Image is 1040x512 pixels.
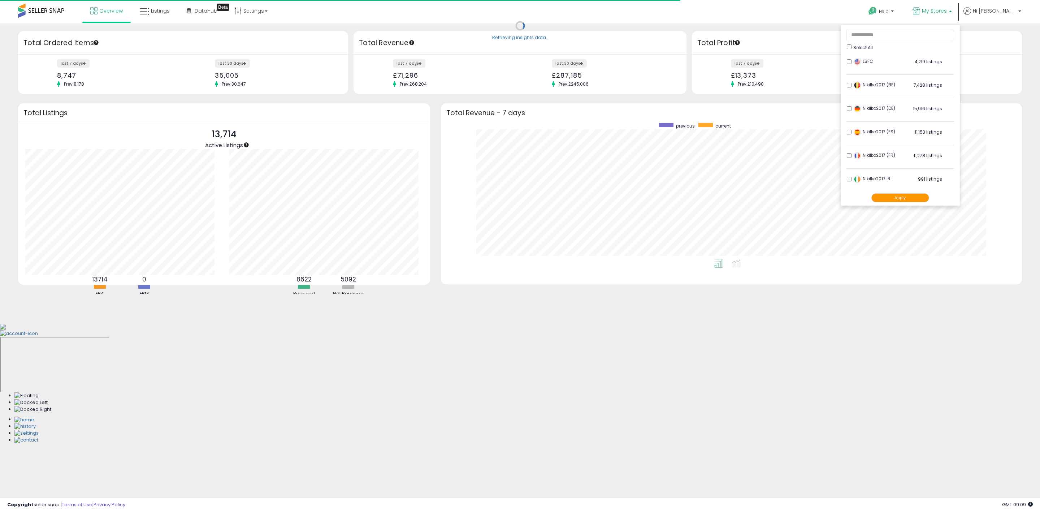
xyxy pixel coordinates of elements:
div: FBA [78,291,121,297]
div: Tooltip anchor [243,142,250,148]
span: previous [676,123,695,129]
div: £13,373 [731,72,851,79]
span: Nikilko2017 (FR) [854,152,895,158]
a: Help [863,1,901,23]
div: 35,005 [215,72,335,79]
img: germany.png [854,105,861,112]
img: Floating [14,392,39,399]
label: last 30 days [215,59,250,68]
img: france.png [854,152,861,159]
span: DataHub [195,7,217,14]
label: last 7 days [393,59,425,68]
div: Tooltip anchor [217,4,229,11]
b: 8622 [296,275,312,284]
div: FBM [122,291,166,297]
img: Contact [14,437,38,444]
label: last 7 days [731,59,763,68]
span: Prev: 30,647 [218,81,250,87]
div: Retrieving insights data.. [492,35,548,41]
span: Prev: £68,204 [396,81,430,87]
span: current [715,123,731,129]
b: 5092 [341,275,356,284]
span: Nikilko2017 (DE) [854,105,895,111]
a: Hi [PERSON_NAME] [963,7,1021,23]
span: Nikilko2017 (BE) [854,82,895,88]
span: 991 listings [918,176,942,182]
span: Prev: 8,178 [60,81,88,87]
h3: Total Ordered Items [23,38,343,48]
label: last 7 days [57,59,90,68]
b: 13714 [92,275,108,284]
p: 13,714 [205,128,243,141]
div: £71,296 [393,72,515,79]
h3: Total Listings [23,110,425,116]
span: Nikilko2017 IR [854,176,890,182]
span: Nikilko2017 (ES) [854,129,895,135]
img: History [14,423,36,430]
span: 11,153 listings [915,129,942,135]
h3: Total Revenue [359,38,681,48]
img: Settings [14,430,39,437]
div: Tooltip anchor [408,39,415,46]
span: Help [879,8,889,14]
img: spain.png [854,129,861,136]
span: 15,916 listings [913,106,942,112]
img: Docked Left [14,399,48,406]
i: Get Help [868,7,877,16]
span: 4,219 listings [915,59,942,65]
span: My Stores [922,7,947,14]
span: 11,278 listings [914,152,942,159]
img: usa.png [854,58,861,65]
div: Repriced [282,291,326,297]
h3: Total Profit [697,38,1017,48]
button: Apply [871,193,929,202]
div: Tooltip anchor [93,39,99,46]
div: 8,747 [57,72,178,79]
span: Overview [99,7,123,14]
img: Docked Right [14,406,51,413]
h3: Total Revenue - 7 days [446,110,1017,116]
span: Hi [PERSON_NAME] [973,7,1016,14]
span: Active Listings [205,141,243,149]
span: Select All [853,44,873,51]
b: 0 [142,275,146,284]
span: LSFC [854,58,873,64]
span: Listings [151,7,170,14]
img: ireland.png [854,176,861,183]
img: Home [14,417,34,423]
div: £287,185 [552,72,673,79]
div: Not Repriced [327,291,370,297]
span: Prev: £10,490 [734,81,767,87]
img: belgium.png [854,82,861,89]
label: last 30 days [552,59,587,68]
span: 7,428 listings [914,82,942,88]
span: Prev: £245,006 [555,81,592,87]
div: Tooltip anchor [734,39,741,46]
